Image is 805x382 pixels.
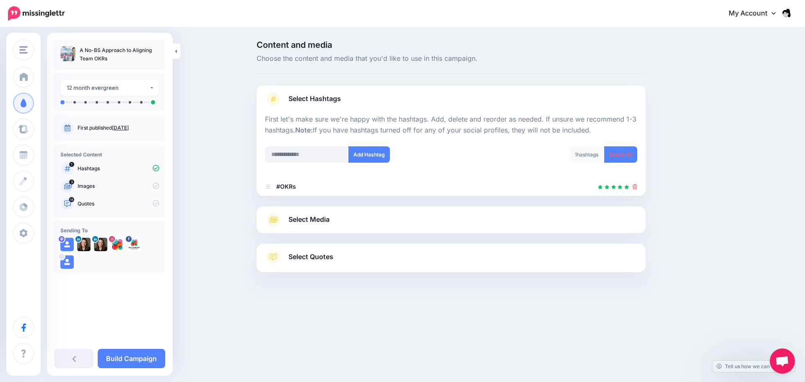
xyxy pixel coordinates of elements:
h4: Sending To [60,227,159,234]
p: Hashtags [78,165,159,172]
a: Open chat [770,348,795,374]
span: Content and media [257,41,646,49]
a: Select Quotes [265,250,637,272]
span: Select Media [288,214,330,225]
img: 1747708894787-72000.png [77,238,91,251]
img: user_default_image.png [60,238,74,251]
p: First let's make sure we're happy with the hashtags. Add, delete and reorder as needed. If unsure... [265,114,637,136]
p: Quotes [78,200,159,208]
b: Note: [295,126,313,134]
a: Tell us how we can improve [712,361,795,372]
img: Missinglettr [8,6,65,21]
img: menu.png [19,46,28,54]
span: 1 [575,151,577,158]
img: 162079404_238686777936684_4336106398136497484_n-bsa127696.jpg [111,238,124,251]
a: My Account [720,3,792,24]
span: Choose the content and media that you'd like to use in this campaign. [257,53,646,64]
span: 3 [69,179,74,185]
span: 1 [69,162,74,167]
button: Add Hashtag [348,146,390,163]
h4: Selected Content [60,151,159,158]
p: Images [78,182,159,190]
img: b6d0331a8135f1693e98c13a91360f49_thumb.jpg [60,46,75,61]
button: 12 month evergreen [60,80,159,96]
div: hashtags [569,146,605,163]
p: A No-BS Approach to Aligning Team OKRs [80,46,159,63]
span: Select Quotes [288,251,333,262]
p: First published [78,124,159,132]
a: Select Media [265,213,637,226]
div: Select Hashtags [265,114,637,196]
a: [DATE] [112,125,129,131]
img: 1747708894787-72000.png [94,238,107,251]
span: Select Hashtags [288,93,341,104]
span: 14 [69,197,75,202]
img: user_default_image.png [60,255,74,269]
a: Delete All [604,146,637,163]
a: Select Hashtags [265,92,637,114]
div: 12 month evergreen [67,83,149,93]
img: 291631333_464809612316939_1702899811763182457_n-bsa127698.png [127,238,141,251]
b: #OKRs [276,183,296,190]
